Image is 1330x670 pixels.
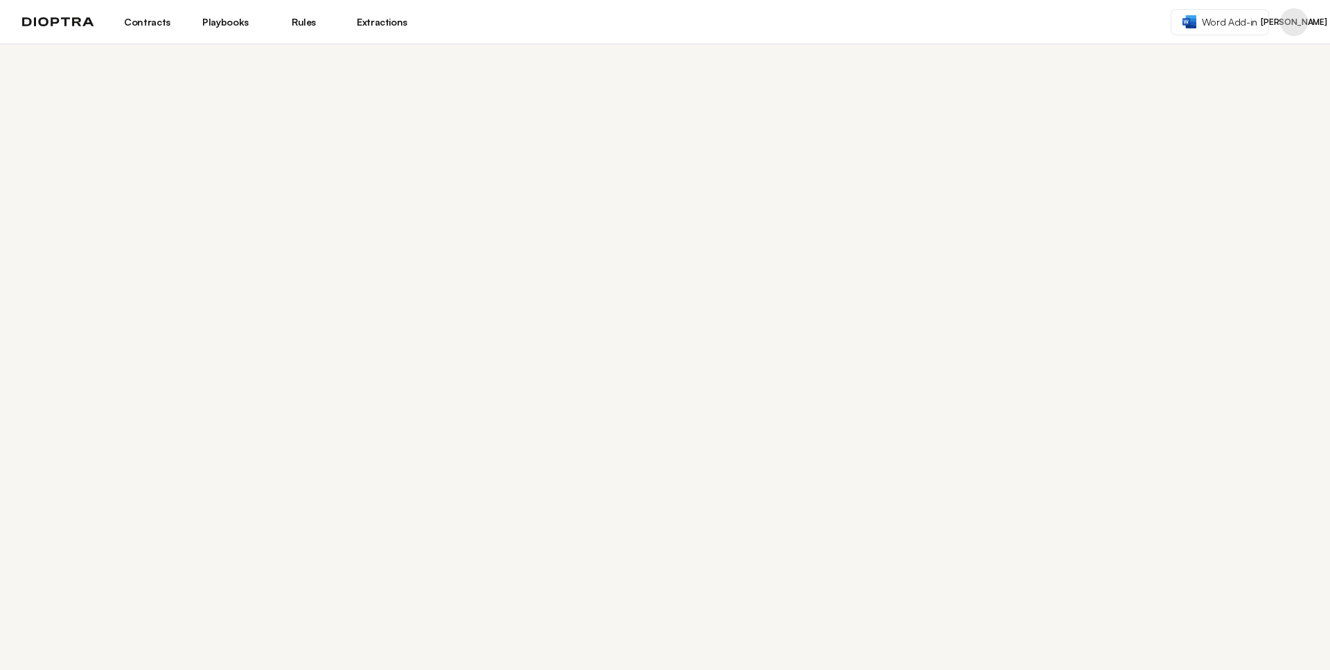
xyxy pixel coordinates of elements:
[1171,9,1269,35] a: Word Add-in
[1202,15,1257,29] span: Word Add-in
[116,10,178,34] a: Contracts
[1280,8,1308,36] div: Jacques Arnoux
[273,10,335,34] a: Rules
[1182,15,1196,28] img: word
[22,17,94,27] img: logo
[1261,17,1327,28] span: [PERSON_NAME]
[1280,8,1308,36] button: Profile menu
[195,10,256,34] a: Playbooks
[351,10,413,34] a: Extractions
